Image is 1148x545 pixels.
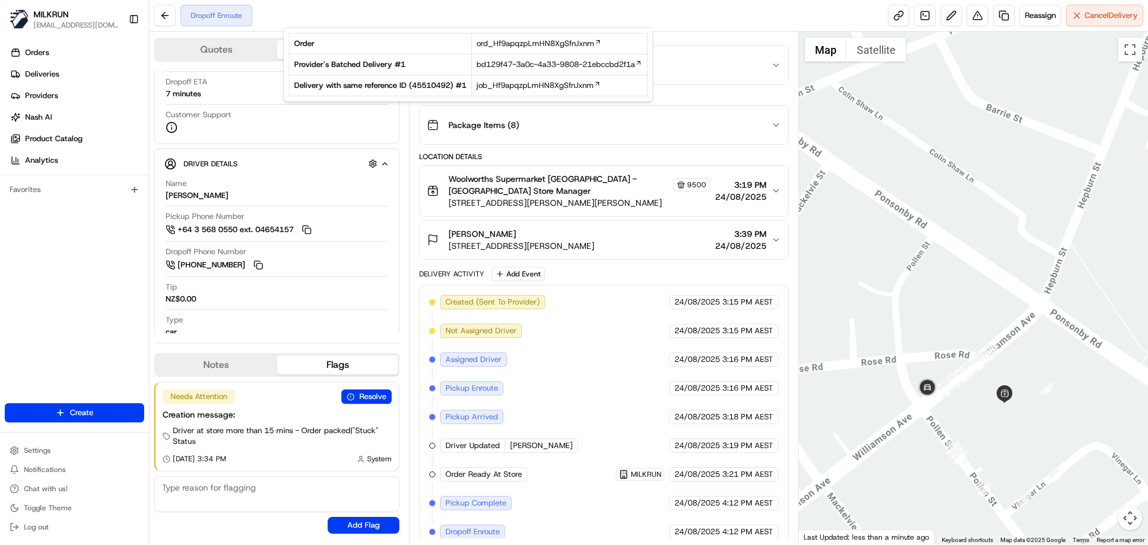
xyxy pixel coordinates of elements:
[722,354,773,365] span: 3:16 PM AEST
[722,325,773,336] span: 3:15 PM AEST
[24,522,48,532] span: Log out
[722,469,773,480] span: 3:21 PM AEST
[178,224,294,235] span: +64 3 568 0550 ext. 04654157
[950,372,963,385] div: 14
[674,526,720,537] span: 24/08/2025
[5,500,144,516] button: Toggle Theme
[5,519,144,535] button: Log out
[25,90,58,101] span: Providers
[448,228,516,240] span: [PERSON_NAME]
[933,385,947,398] div: 18
[164,154,389,173] button: Driver Details
[33,8,69,20] span: MILKRUN
[419,152,788,162] div: Location Details
[70,407,93,418] span: Create
[722,498,773,509] span: 4:12 PM AEST
[1073,537,1089,543] a: Terms (opens in new tab)
[722,526,773,537] span: 4:12 PM AEST
[166,315,183,325] span: Type
[674,498,720,509] span: 24/08/2025
[5,65,149,84] a: Deliveries
[674,383,720,394] span: 24/08/2025
[477,59,642,70] a: bd129f47-3a0c-4a33-9808-21ebccbd2f1a
[184,159,237,169] span: Driver Details
[445,412,498,422] span: Pickup Arrived
[166,258,265,272] a: [PHONE_NUMBER]
[510,440,573,451] span: [PERSON_NAME]
[445,383,498,394] span: Pickup Enroute
[163,409,392,421] div: Creation message:
[1019,5,1061,26] button: Reassign
[178,260,245,270] span: [PHONE_NUMBER]
[173,454,226,464] span: [DATE] 3:34 PM
[674,325,720,336] span: 24/08/2025
[722,383,773,394] span: 3:16 PM AEST
[24,465,66,474] span: Notifications
[166,109,231,120] span: Customer Support
[631,470,661,479] span: MILKRUN
[674,469,720,480] span: 24/08/2025
[953,450,966,464] div: 4
[33,20,119,30] span: [EMAIL_ADDRESS][DOMAIN_NAME]
[674,412,720,422] span: 24/08/2025
[1085,10,1138,21] span: Cancel Delivery
[802,529,841,544] a: Open this area in Google Maps (opens a new window)
[802,529,841,544] img: Google
[477,80,601,91] a: job_Hf9apqzpLmHN8XgSfnJxnm
[5,480,144,497] button: Chat with us!
[945,376,958,389] div: 19
[1039,382,1052,395] div: 12
[25,69,59,80] span: Deliveries
[477,80,594,91] span: job_Hf9apqzpLmHN8XgSfnJxnm
[950,446,963,459] div: 3
[289,75,472,96] td: Delivery with same reference ID ( 45510492 ) # 1
[1118,506,1142,530] button: Map camera controls
[24,503,72,513] span: Toggle Theme
[445,498,506,509] span: Pickup Complete
[947,441,960,454] div: 1
[25,155,58,166] span: Analytics
[1018,492,1031,506] div: 6
[1066,5,1143,26] button: CancelDelivery
[155,355,277,375] button: Notes
[5,43,149,62] a: Orders
[445,469,522,480] span: Order Ready At Store
[5,461,144,478] button: Notifications
[964,361,978,375] div: 9
[166,190,228,201] div: [PERSON_NAME]
[5,180,144,199] div: Favorites
[277,40,398,59] button: Provider
[25,133,83,144] span: Product Catalog
[674,440,720,451] span: 24/08/2025
[10,10,29,29] img: MILKRUN
[166,178,187,189] span: Name
[448,173,670,197] span: Woolworths Supermarket [GEOGRAPHIC_DATA] - [GEOGRAPHIC_DATA] Store Manager
[445,440,500,451] span: Driver Updated
[5,108,149,127] a: Nash AI
[1097,537,1144,543] a: Report a map error
[25,112,52,123] span: Nash AI
[420,166,787,216] button: Woolworths Supermarket [GEOGRAPHIC_DATA] - [GEOGRAPHIC_DATA] Store Manager9500[STREET_ADDRESS][PE...
[24,484,68,494] span: Chat with us!
[328,517,399,534] button: Add Flag
[985,345,998,358] div: 7
[477,38,594,49] span: ord_Hf9apqzpLmHN8XgSfnJxnm
[25,47,49,58] span: Orders
[942,378,955,391] div: 17
[674,297,720,307] span: 24/08/2025
[1049,469,1062,482] div: 5
[799,529,935,544] div: Last Updated: less than a minute ago
[805,38,847,62] button: Show street map
[491,267,545,281] button: Add Event
[715,191,767,203] span: 24/08/2025
[975,353,988,366] div: 10
[163,389,235,404] div: Needs Attention
[367,454,392,464] span: System
[944,377,957,390] div: 16
[5,442,144,459] button: Settings
[5,151,149,170] a: Analytics
[722,297,773,307] span: 3:15 PM AEST
[289,34,472,54] td: Order
[420,221,787,259] button: [PERSON_NAME][STREET_ADDRESS][PERSON_NAME]3:39 PM24/08/2025
[173,425,392,447] span: Driver at store more than 15 mins - Order packed | "Stuck" Status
